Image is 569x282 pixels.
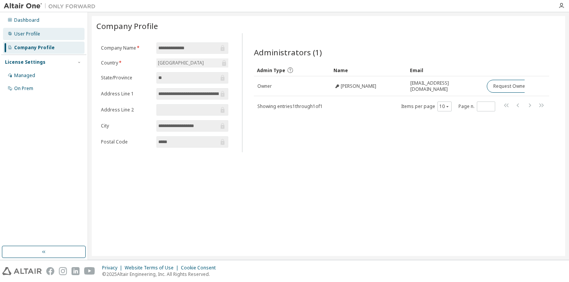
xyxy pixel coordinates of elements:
[157,59,205,67] div: [GEOGRAPHIC_DATA]
[14,45,55,51] div: Company Profile
[96,21,158,31] span: Company Profile
[101,123,152,129] label: City
[101,107,152,113] label: Address Line 2
[341,83,376,89] span: [PERSON_NAME]
[156,58,228,68] div: [GEOGRAPHIC_DATA]
[14,73,35,79] div: Managed
[254,47,322,58] span: Administrators (1)
[458,102,495,111] span: Page n.
[102,271,220,277] p: © 2025 Altair Engineering, Inc. All Rights Reserved.
[14,17,39,23] div: Dashboard
[46,267,54,275] img: facebook.svg
[4,2,99,10] img: Altair One
[333,64,404,76] div: Name
[101,91,152,97] label: Address Line 1
[84,267,95,275] img: youtube.svg
[101,60,152,66] label: Country
[2,267,42,275] img: altair_logo.svg
[5,59,46,65] div: License Settings
[14,85,33,92] div: On Prem
[102,265,125,271] div: Privacy
[401,102,452,111] span: Items per page
[14,31,40,37] div: User Profile
[125,265,181,271] div: Website Terms of Use
[487,80,551,93] button: Request Owner Change
[101,139,152,145] label: Postal Code
[257,67,285,74] span: Admin Type
[410,64,480,76] div: Email
[410,80,480,92] span: [EMAIL_ADDRESS][DOMAIN_NAME]
[181,265,220,271] div: Cookie Consent
[72,267,80,275] img: linkedin.svg
[257,103,323,110] span: Showing entries 1 through 1 of 1
[101,75,152,81] label: State/Province
[101,45,152,51] label: Company Name
[59,267,67,275] img: instagram.svg
[257,83,272,89] span: Owner
[439,103,450,110] button: 10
